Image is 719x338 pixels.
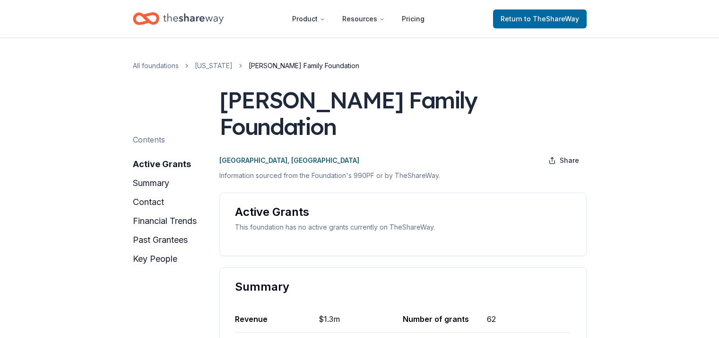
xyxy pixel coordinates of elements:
[133,60,587,71] nav: breadcrumb
[394,9,432,28] a: Pricing
[133,157,191,172] button: active grants
[493,9,587,28] a: Returnto TheShareWay
[133,213,197,229] button: financial trends
[133,195,164,210] button: contact
[235,222,571,233] div: This foundation has no active grants currently on TheShareWay.
[249,60,359,71] span: [PERSON_NAME] Family Foundation
[319,306,403,332] div: $1.3m
[219,170,587,181] p: Information sourced from the Foundation's 990PF or by TheShareWay.
[560,155,579,166] span: Share
[235,279,571,294] div: Summary
[487,306,571,332] div: 62
[133,8,224,30] a: Home
[195,60,233,71] a: [US_STATE]
[541,151,587,170] button: Share
[285,9,333,28] button: Product
[133,134,165,145] div: Contents
[133,232,188,248] button: past grantees
[524,15,579,23] span: to TheShareWay
[219,87,587,140] div: [PERSON_NAME] Family Foundation
[235,306,319,332] div: Revenue
[133,176,169,191] button: summary
[335,9,392,28] button: Resources
[219,155,359,166] p: [GEOGRAPHIC_DATA], [GEOGRAPHIC_DATA]
[403,306,487,332] div: Number of grants
[235,205,571,220] div: Active Grants
[285,8,432,30] nav: Main
[501,13,579,25] span: Return
[133,60,179,71] a: All foundations
[133,251,177,267] button: key people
